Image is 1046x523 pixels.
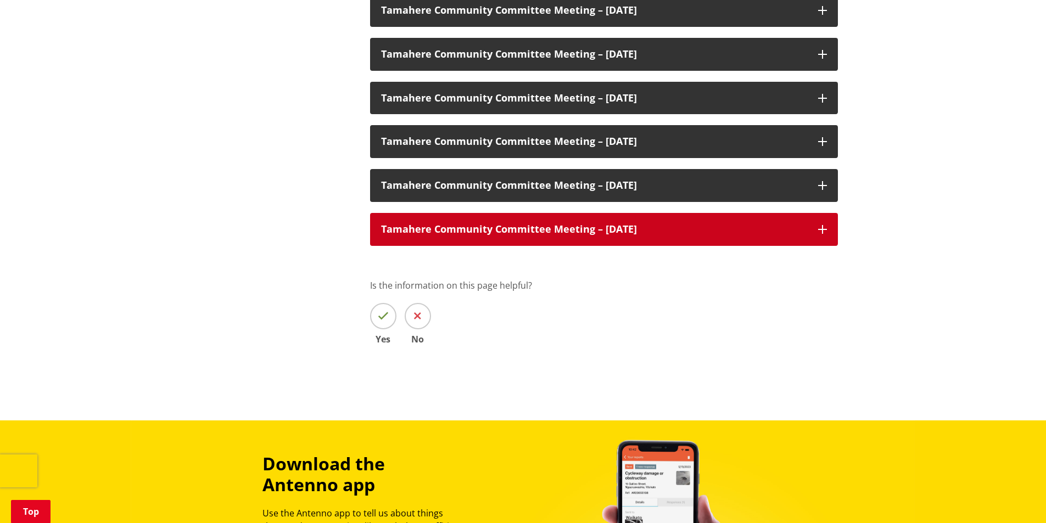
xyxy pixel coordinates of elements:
[381,5,807,16] h3: Tamahere Community Committee Meeting – [DATE]
[405,335,431,344] span: No
[995,477,1035,516] iframe: Messenger Launcher
[370,335,396,344] span: Yes
[381,93,807,104] h3: Tamahere Community Committee Meeting – [DATE]
[381,180,807,191] h3: Tamahere Community Committee Meeting – [DATE]
[381,136,807,147] h3: Tamahere Community Committee Meeting – [DATE]
[11,500,51,523] a: Top
[381,49,807,60] h3: Tamahere Community Committee Meeting – [DATE]
[370,279,838,292] p: Is the information on this page helpful?
[381,224,807,235] h3: Tamahere Community Committee Meeting – [DATE]
[262,453,461,496] h3: Download the Antenno app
